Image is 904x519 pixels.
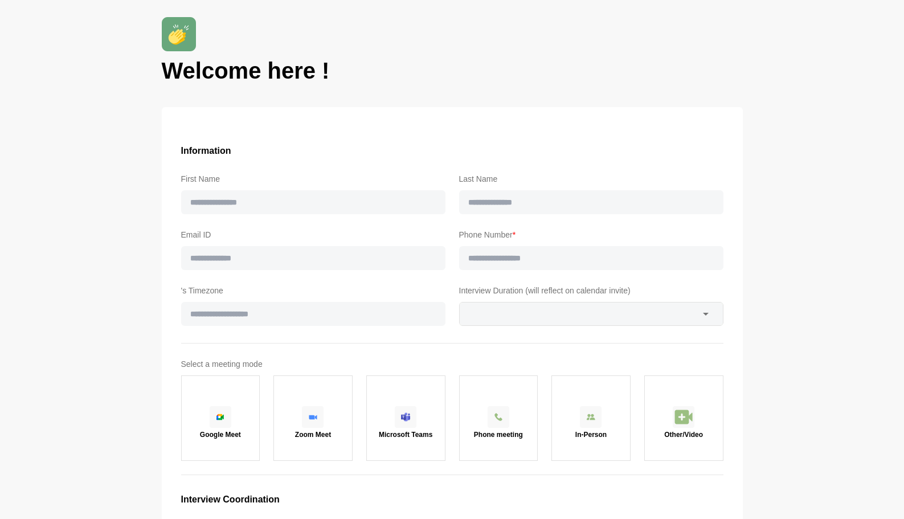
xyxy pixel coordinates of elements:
[459,284,723,297] label: Interview Duration (will reflect on calendar invite)
[295,431,331,438] p: Zoom Meet
[181,492,723,507] h3: Interview Coordination
[181,144,723,158] h3: Information
[459,228,723,242] label: Phone Number
[181,284,445,297] label: 's Timezone
[200,431,241,438] p: Google Meet
[181,357,723,371] label: Select a meeting mode
[181,228,445,242] label: Email ID
[162,56,743,85] h1: Welcome here !
[575,431,607,438] p: In-Person
[181,172,445,186] label: First Name
[379,431,432,438] p: Microsoft Teams
[459,172,723,186] label: Last Name
[474,431,523,438] p: Phone meeting
[664,431,703,438] p: Other/Video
